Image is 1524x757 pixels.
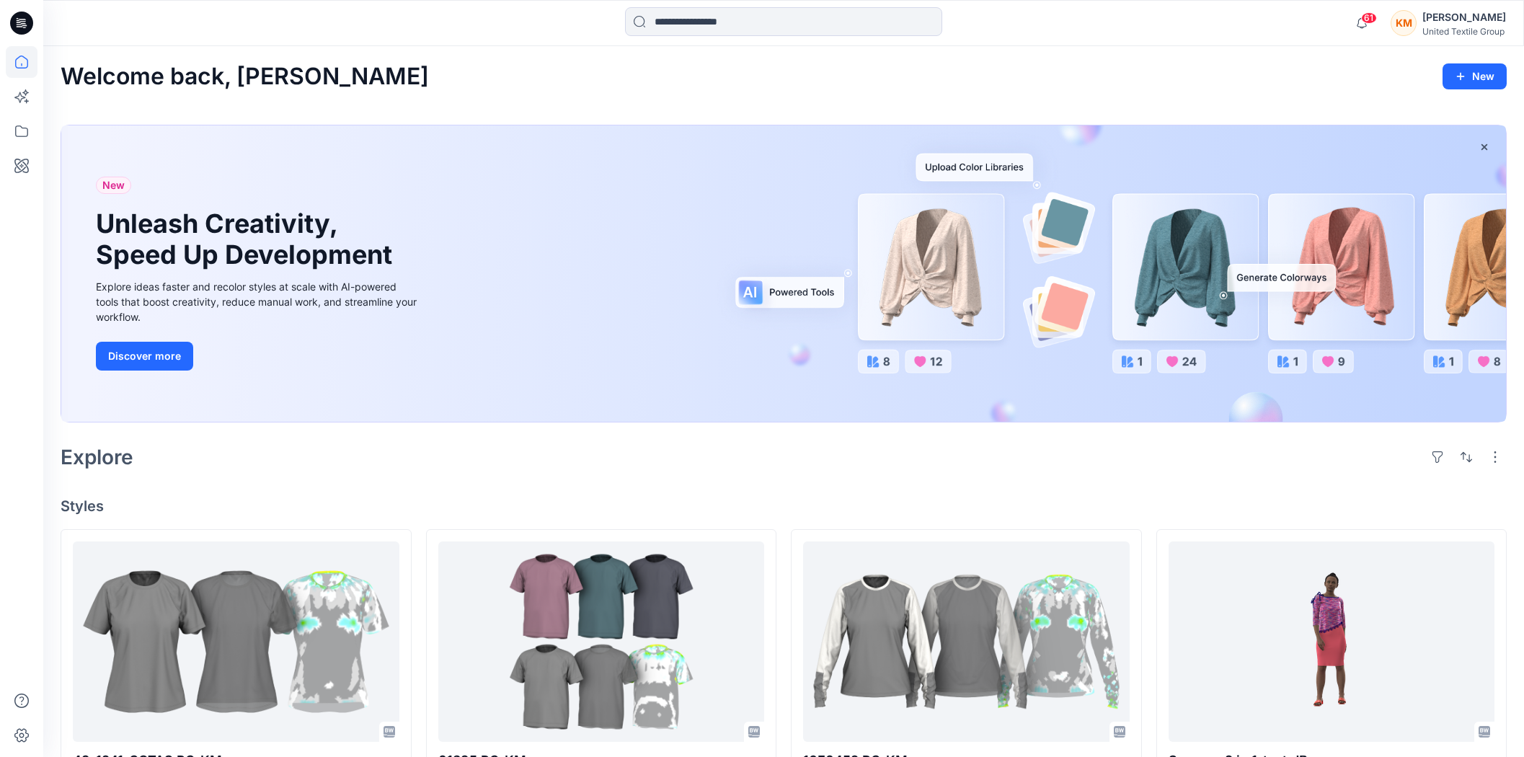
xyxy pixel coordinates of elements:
[1422,26,1506,37] div: United Textile Group
[1391,10,1417,36] div: KM
[1443,63,1507,89] button: New
[73,541,399,742] a: 49-1241-GOTAS RG-KM
[61,446,133,469] h2: Explore
[61,497,1507,515] h4: Styles
[1422,9,1506,26] div: [PERSON_NAME]
[803,541,1130,742] a: 16E0452 RG-KM
[96,342,420,371] a: Discover more
[61,63,429,90] h2: Welcome back, [PERSON_NAME]
[96,208,399,270] h1: Unleash Creativity, Speed Up Development
[1169,541,1495,742] a: Summer 2 in 1-test-JB
[96,342,193,371] button: Discover more
[102,177,125,194] span: New
[438,541,765,742] a: 01395 RG-KM
[96,279,420,324] div: Explore ideas faster and recolor styles at scale with AI-powered tools that boost creativity, red...
[1361,12,1377,24] span: 61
